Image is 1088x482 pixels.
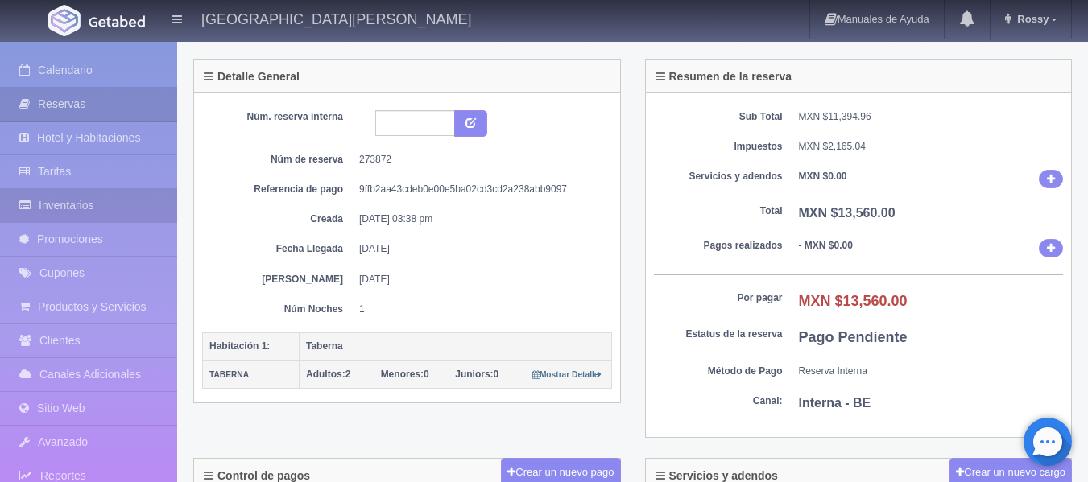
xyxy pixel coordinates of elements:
[1013,13,1049,25] span: Rossy
[209,340,270,352] b: Habitación 1:
[799,365,1064,378] dd: Reserva Interna
[214,183,343,196] dt: Referencia de pago
[799,171,847,182] b: MXN $0.00
[48,5,81,36] img: Getabed
[455,369,498,380] span: 0
[359,212,600,226] dd: [DATE] 03:38 pm
[799,396,871,410] b: Interna - BE
[455,369,493,380] strong: Juniors:
[654,239,783,253] dt: Pagos realizados
[799,206,896,220] b: MXN $13,560.00
[532,370,602,379] small: Mostrar Detalle
[214,242,343,256] dt: Fecha Llegada
[654,394,783,408] dt: Canal:
[204,470,310,482] h4: Control de pagos
[654,365,783,378] dt: Método de Pago
[799,110,1064,124] dd: MXN $11,394.96
[214,303,343,316] dt: Núm Noches
[214,110,343,124] dt: Núm. reserva interna
[381,369,424,380] strong: Menores:
[89,15,145,27] img: Getabed
[656,71,792,83] h4: Resumen de la reserva
[799,329,908,345] b: Pago Pendiente
[654,204,783,218] dt: Total
[359,153,600,167] dd: 273872
[654,291,783,305] dt: Por pagar
[306,369,345,380] strong: Adultos:
[381,369,429,380] span: 0
[204,71,300,83] h4: Detalle General
[214,273,343,286] dt: [PERSON_NAME]
[654,110,783,124] dt: Sub Total
[799,240,853,251] b: - MXN $0.00
[306,369,350,380] span: 2
[654,328,783,341] dt: Estatus de la reserva
[359,183,600,196] dd: 9ffb2aa43cdeb0e00e5ba02cd3cd2a238abb9097
[799,293,908,309] b: MXN $13,560.00
[654,170,783,183] dt: Servicios y adendos
[214,212,343,226] dt: Creada
[359,242,600,256] dd: [DATE]
[201,8,471,28] h4: [GEOGRAPHIC_DATA][PERSON_NAME]
[359,303,600,316] dd: 1
[799,140,1064,154] dd: MXN $2,165.04
[656,470,778,482] h4: Servicios y adendos
[300,332,612,360] th: Taberna
[209,370,249,379] small: TABERNA
[532,369,602,380] a: Mostrar Detalle
[214,153,343,167] dt: Núm de reserva
[654,140,783,154] dt: Impuestos
[359,273,600,286] dd: [DATE]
